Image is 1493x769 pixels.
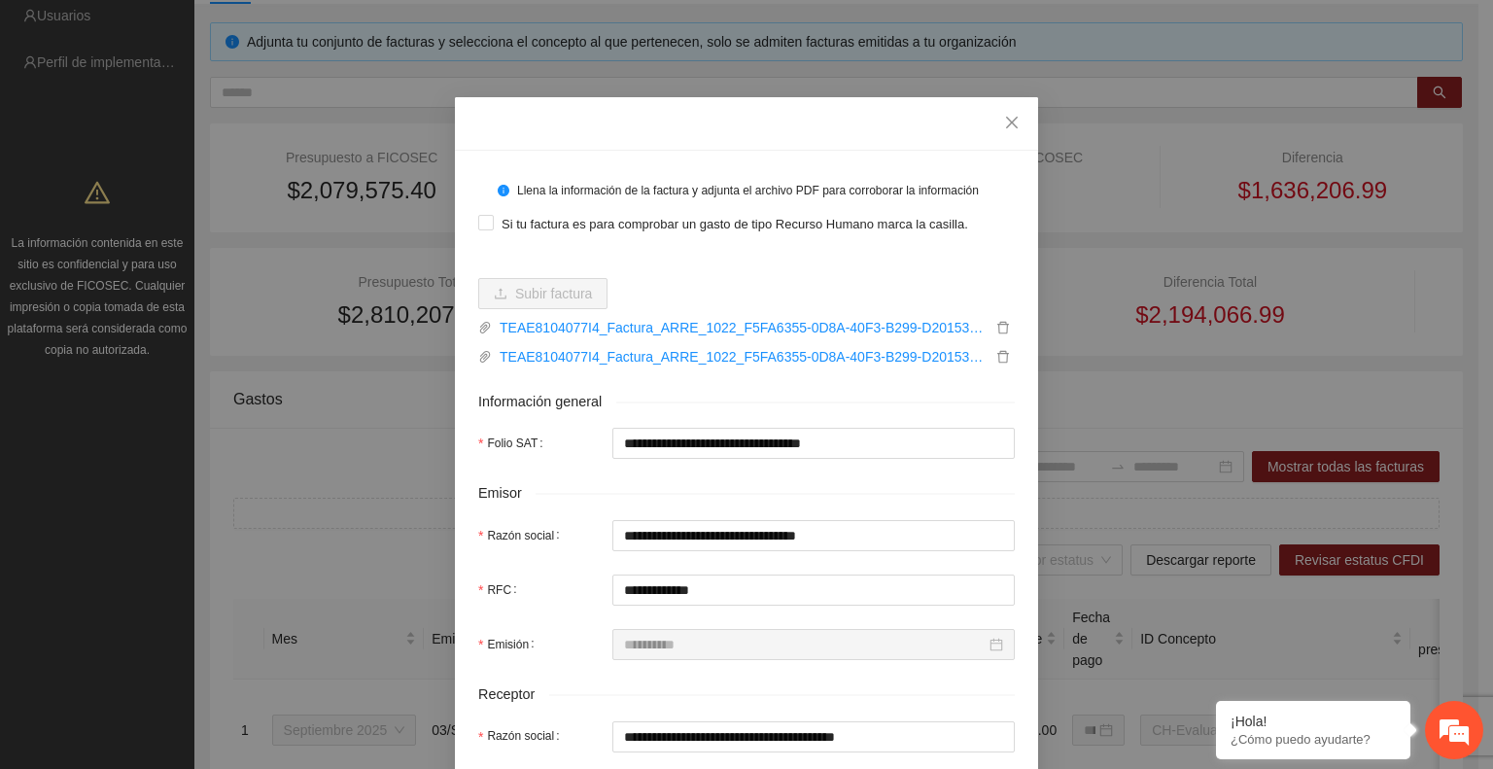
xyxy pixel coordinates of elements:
label: Folio SAT: [478,428,551,459]
label: Razón social: [478,721,568,752]
a: TEAE8104077I4_Factura_ARRE_1022_F5FA6355-0D8A-40F3-B299-D20153703A3C.xml [492,317,991,338]
input: Emisión: [624,634,986,655]
div: Llena la información de la factura y adjunta el archivo PDF para corroborar la información [517,182,1000,200]
input: Razón social: [612,721,1015,752]
span: close [1004,115,1020,130]
button: uploadSubir factura [478,278,608,309]
input: RFC: [612,575,1015,606]
button: delete [991,317,1015,338]
span: paper-clip [478,321,492,334]
span: Estamos en línea. [113,260,268,456]
span: Emisor [478,482,536,505]
div: Chatee con nosotros ahora [101,99,327,124]
label: Razón social: [478,520,568,551]
span: Receptor [478,683,549,706]
span: info-circle [498,185,509,196]
a: TEAE8104077I4_Factura_ARRE_1022_F5FA6355-0D8A-40F3-B299-D20153703A3C.pdf [492,346,991,367]
div: Minimizar ventana de chat en vivo [319,10,365,56]
label: Emisión: [478,629,541,660]
div: ¡Hola! [1231,714,1396,729]
input: Razón social: [612,520,1015,551]
label: RFC: [478,575,524,606]
button: Close [986,97,1038,150]
span: delete [992,350,1014,364]
span: Información general [478,391,616,413]
span: paper-clip [478,350,492,364]
p: ¿Cómo puedo ayudarte? [1231,732,1396,747]
input: Folio SAT: [612,428,1015,459]
textarea: Escriba su mensaje y pulse “Intro” [10,531,370,599]
span: delete [992,321,1014,334]
span: uploadSubir factura [478,286,608,301]
span: Si tu factura es para comprobar un gasto de tipo Recurso Humano marca la casilla. [494,215,976,234]
button: delete [991,346,1015,367]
